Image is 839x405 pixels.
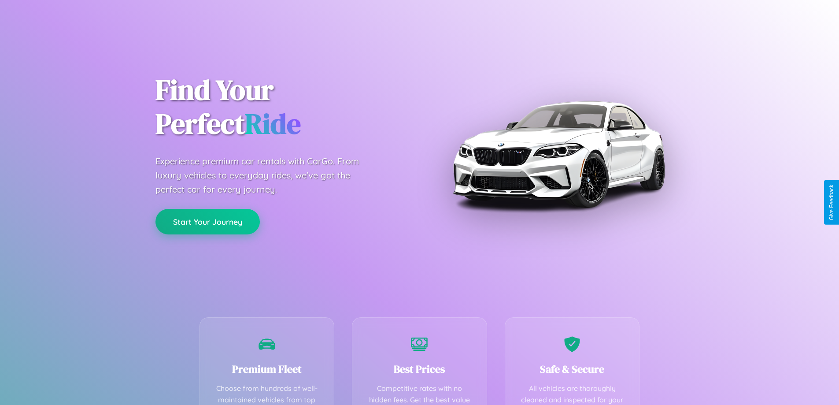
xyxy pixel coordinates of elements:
button: Start Your Journey [155,209,260,234]
p: Experience premium car rentals with CarGo. From luxury vehicles to everyday rides, we've got the ... [155,154,376,197]
img: Premium BMW car rental vehicle [448,44,669,264]
div: Give Feedback [828,185,835,220]
h3: Safe & Secure [518,362,626,376]
h3: Premium Fleet [213,362,321,376]
h3: Best Prices [366,362,473,376]
span: Ride [245,104,301,143]
h1: Find Your Perfect [155,73,407,141]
